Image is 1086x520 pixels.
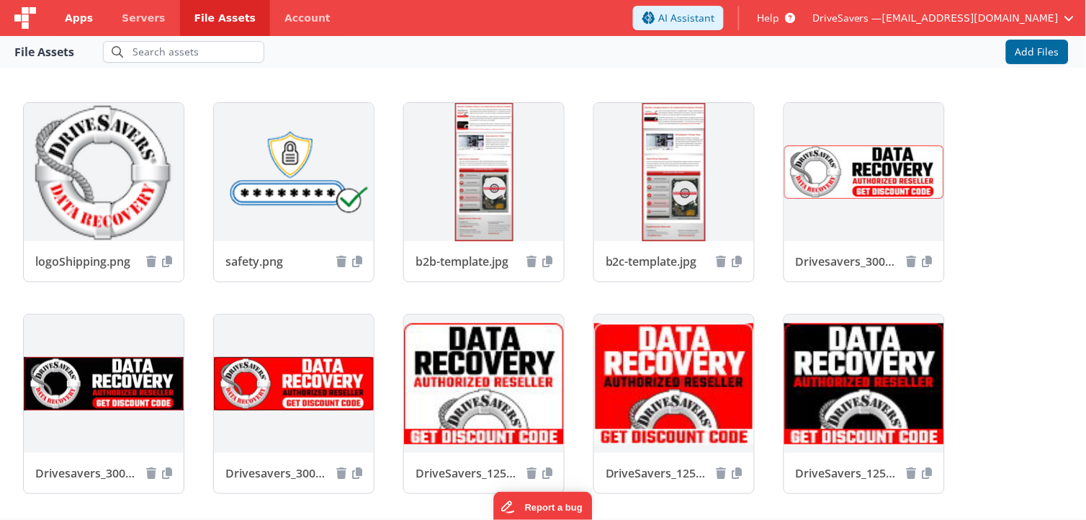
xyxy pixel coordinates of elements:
span: b2b-template.jpg [416,253,521,270]
span: AI Assistant [658,11,714,25]
span: DriveSavers_125x95_2_R4.jpg [796,465,901,482]
span: Drivesavers_300x100_2.jpg [796,253,901,270]
button: AI Assistant [633,6,724,30]
span: Drivesavers_300x100_2_R4.jpg [35,465,140,482]
span: DriveSavers_125x95_3_R4.jpg [606,465,711,482]
span: [EMAIL_ADDRESS][DOMAIN_NAME] [882,11,1059,25]
span: Servers [122,11,165,25]
div: File Assets [14,43,74,60]
button: DriveSavers — [EMAIL_ADDRESS][DOMAIN_NAME] [812,11,1074,25]
button: Add Files [1006,40,1069,64]
span: Help [757,11,779,25]
span: Apps [65,11,93,25]
span: b2c-template.jpg [606,253,711,270]
span: logoShipping.png [35,253,140,270]
input: Search assets [103,41,264,63]
span: File Assets [194,11,256,25]
span: DriveSavers_125x95_1_R4.jpg [416,465,521,482]
span: DriveSavers — [812,11,882,25]
span: safety.png [225,253,331,270]
span: Drivesavers_300x100_3_R4.jpg [225,465,331,482]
